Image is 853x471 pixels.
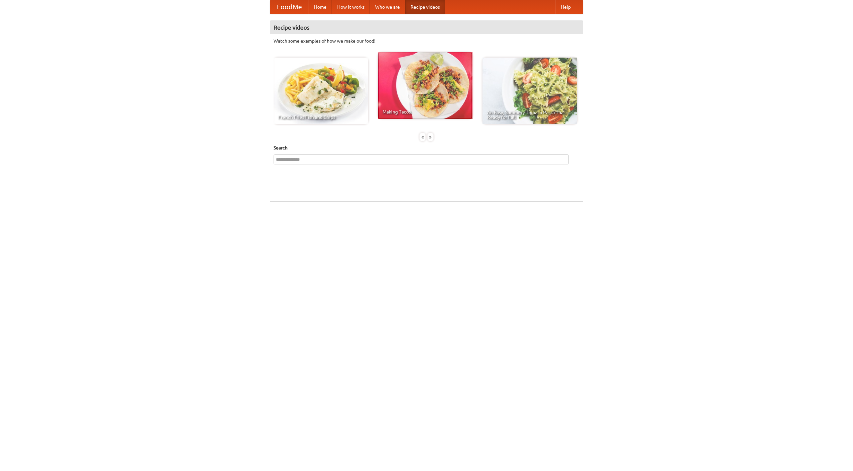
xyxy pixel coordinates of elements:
[482,58,577,124] a: An Easy, Summery Tomato Pasta That's Ready for Fall
[487,110,572,119] span: An Easy, Summery Tomato Pasta That's Ready for Fall
[274,38,579,44] p: Watch some examples of how we make our food!
[278,115,364,119] span: French Fries Fish and Chips
[420,133,426,141] div: «
[270,0,309,14] a: FoodMe
[370,0,405,14] a: Who we are
[274,58,368,124] a: French Fries Fish and Chips
[309,0,332,14] a: Home
[378,52,472,119] a: Making Tacos
[270,21,583,34] h4: Recipe videos
[332,0,370,14] a: How it works
[405,0,445,14] a: Recipe videos
[383,110,468,114] span: Making Tacos
[427,133,433,141] div: »
[555,0,576,14] a: Help
[274,144,579,151] h5: Search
